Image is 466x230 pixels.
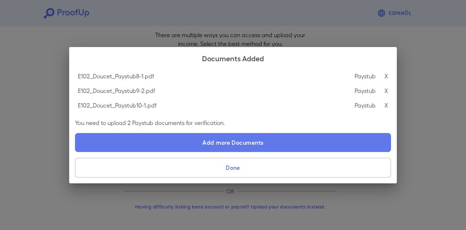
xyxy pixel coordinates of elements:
[384,86,388,95] p: X
[78,101,157,110] p: E102_Doucet_Paystub10-1.pdf
[75,158,391,178] button: Done
[355,101,376,110] p: Paystub
[355,72,376,81] p: Paystub
[384,72,388,81] p: X
[78,72,154,81] p: E102_Doucet_Paystub8-1.pdf
[78,86,155,95] p: E102_Doucet_Paystub9-2.pdf
[384,101,388,110] p: X
[69,47,397,69] h2: Documents Added
[355,86,376,95] p: Paystub
[75,118,391,127] p: You need to upload 2 Paystub documents for verification.
[75,133,391,152] label: Add more Documents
